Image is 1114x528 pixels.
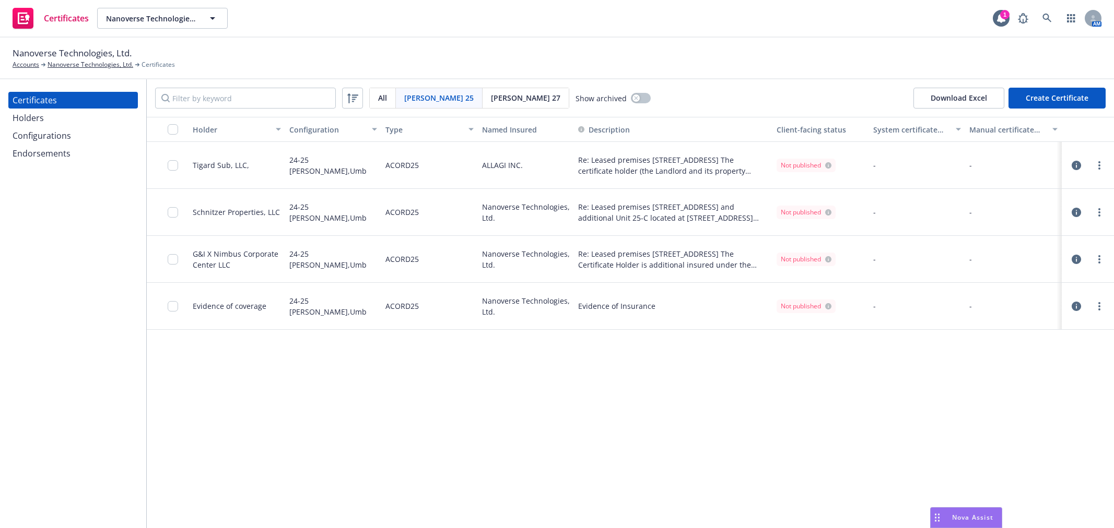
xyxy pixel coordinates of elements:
div: 24-25 [PERSON_NAME],Umb [289,195,378,229]
button: Description [578,124,630,135]
div: - [869,142,966,189]
div: Holder [193,124,269,135]
div: Not published [781,161,831,170]
div: 1 [1000,10,1010,19]
div: - [969,160,1058,171]
div: Not published [781,208,831,217]
div: Endorsements [13,145,71,162]
a: Accounts [13,60,39,69]
a: more [1093,253,1106,266]
button: Named Insured [478,117,574,142]
div: G&I X Nimbus Corporate Center LLC [193,248,281,270]
span: [PERSON_NAME] 27 [491,92,560,103]
div: ACORD25 [385,289,419,323]
button: Manual certificate last generated [965,117,1062,142]
div: Nanoverse Technologies, Ltd. [478,283,574,330]
a: Nanoverse Technologies, Ltd. [48,60,133,69]
span: Nanoverse Technologies, Ltd. [13,46,132,60]
div: - [869,283,966,330]
input: Toggle Row Selected [168,160,178,171]
span: Show archived [576,93,627,104]
input: Toggle Row Selected [168,301,178,311]
div: Nanoverse Technologies, Ltd. [478,236,574,283]
button: Download Excel [913,88,1004,109]
span: All [378,92,387,103]
button: Type [381,117,478,142]
a: Certificates [8,4,93,33]
div: System certificate last generated [873,124,950,135]
button: Configuration [285,117,382,142]
button: Nova Assist [930,507,1002,528]
button: Create Certificate [1009,88,1106,109]
div: Type [385,124,462,135]
a: more [1093,206,1106,219]
div: Not published [781,302,831,311]
div: Named Insured [482,124,570,135]
span: Certificates [44,14,89,22]
div: 24-25 [PERSON_NAME],Umb [289,289,378,323]
div: Certificates [13,92,57,109]
div: - [969,254,1058,265]
input: Select all [168,124,178,135]
button: Re: Leased premises [STREET_ADDRESS] The certificate holder (the Landlord and its property manage... [578,154,768,176]
a: Configurations [8,127,138,144]
a: Endorsements [8,145,138,162]
button: System certificate last generated [869,117,966,142]
a: Report a Bug [1013,8,1034,29]
a: Certificates [8,92,138,109]
div: 24-25 [PERSON_NAME],Umb [289,242,378,276]
div: Not published [781,255,831,264]
div: Tigard Sub, LLC, [193,160,249,171]
button: Evidence of Insurance [578,301,655,311]
div: Schnitzer Properties, LLC [193,207,280,218]
button: Re: Leased premises [STREET_ADDRESS] and additional Unit 25-C located at [STREET_ADDRESS] Schnitz... [578,201,768,223]
span: Nanoverse Technologies, Ltd. [106,13,196,24]
span: Certificates [142,60,175,69]
div: Drag to move [931,508,944,527]
input: Filter by keyword [155,88,336,109]
input: Toggle Row Selected [168,207,178,218]
span: Nova Assist [952,513,993,522]
div: Manual certificate last generated [969,124,1046,135]
div: 24-25 [PERSON_NAME],Umb [289,148,378,182]
div: Holders [13,110,44,126]
div: ACORD25 [385,242,419,276]
div: Configuration [289,124,366,135]
div: ACORD25 [385,195,419,229]
button: Client-facing status [772,117,869,142]
div: - [869,189,966,236]
a: more [1093,300,1106,313]
div: Client-facing status [777,124,865,135]
div: - [969,207,1058,218]
button: Holder [189,117,285,142]
div: Evidence of coverage [193,301,266,311]
div: - [869,236,966,283]
input: Toggle Row Selected [168,254,178,265]
div: ALLAGI INC. [478,142,574,189]
a: Holders [8,110,138,126]
div: - [969,301,1058,311]
div: Configurations [13,127,71,144]
span: [PERSON_NAME] 25 [404,92,474,103]
div: ACORD25 [385,148,419,182]
a: Switch app [1061,8,1082,29]
div: Nanoverse Technologies, Ltd. [478,189,574,236]
a: more [1093,159,1106,172]
a: Search [1037,8,1058,29]
button: Nanoverse Technologies, Ltd. [97,8,228,29]
button: Re: Leased premises [STREET_ADDRESS] The Certificate Holder is additional insured under the gener... [578,248,768,270]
